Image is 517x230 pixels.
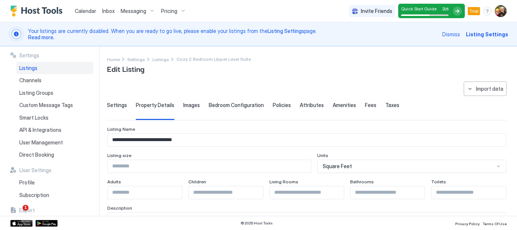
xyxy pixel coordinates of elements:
button: Import data [464,81,507,96]
a: Listings [152,55,169,63]
span: Settings [107,102,127,109]
a: Home [107,55,120,63]
span: Smart Locks [19,114,48,121]
span: Messaging [121,8,146,14]
div: Breadcrumb [152,55,169,63]
a: Channels [16,74,93,87]
input: Input Field [432,186,506,199]
a: Direct Booking [16,149,93,161]
div: Dismiss [442,30,460,38]
span: Listing Groups [19,90,53,96]
span: Trial [469,8,479,14]
input: Input Field [189,186,263,199]
div: Breadcrumb [107,55,120,63]
a: Listing Settings [268,28,304,34]
a: Custom Message Tags [16,99,93,111]
span: Amenities [333,102,356,109]
iframe: Intercom live chat [7,205,25,223]
span: 1 [23,205,28,211]
span: API & Integrations [19,127,61,133]
a: Host Tools Logo [10,6,66,17]
span: Listings [19,65,37,71]
span: Privacy Policy [455,221,480,226]
span: Direct Booking [19,151,54,158]
span: Edit Listing [107,63,144,74]
span: Profile [19,179,35,186]
a: Read more. [28,34,54,40]
a: Profile [16,176,93,189]
span: Settings [127,57,145,62]
span: Living Rooms [269,179,298,184]
span: Invite Friends [361,8,392,14]
a: Subscription [16,189,93,201]
span: Images [183,102,200,109]
a: Calendar [75,7,96,15]
span: Listings [152,57,169,62]
span: Attributes [300,102,324,109]
a: Listing Groups [16,87,93,99]
a: API & Integrations [16,124,93,136]
span: Toilets [431,179,446,184]
span: Inbox [102,8,115,14]
div: User profile [495,5,507,17]
span: Listing Name [107,126,135,132]
input: Input Field [108,160,311,173]
span: Your listings are currently disabled. When you are ready to go live, please enable your listings ... [28,28,438,41]
a: Inbox [102,7,115,15]
a: Smart Locks [16,111,93,124]
input: Input Field [350,186,425,199]
span: Adults [107,179,121,184]
span: Description [107,205,132,211]
div: menu [483,7,492,16]
span: 3 [442,6,445,11]
span: Square Feet [323,163,352,170]
span: Quick Start Guide [401,6,437,11]
span: Bathrooms [350,179,374,184]
input: Input Field [108,186,182,199]
span: / 5 [445,7,449,11]
a: User Management [16,136,93,149]
a: Terms Of Use [483,219,507,227]
span: Channels [19,77,41,84]
span: Policies [273,102,291,109]
div: Listing Settings [466,30,508,38]
span: Subscription [19,192,49,199]
span: Units [317,153,328,158]
span: Custom Message Tags [19,102,73,109]
span: Bedroom Configuration [209,102,264,109]
span: Calendar [75,8,96,14]
a: Listings [16,62,93,74]
a: Google Play Store [36,220,58,227]
input: Input Field [270,186,344,199]
span: User Management [19,139,63,146]
span: Fees [365,102,376,109]
span: Terms Of Use [483,221,507,226]
span: Property Details [136,102,174,109]
span: User Settings [19,167,51,174]
div: Breadcrumb [127,55,145,63]
a: Settings [127,55,145,63]
span: Settings [19,52,39,59]
span: Pricing [161,8,177,14]
div: Import data [476,85,503,93]
span: © 2025 Host Tools [241,221,273,226]
span: Listing size [107,153,131,158]
span: Taxes [385,102,399,109]
a: App Store [10,220,33,227]
span: Children [188,179,206,184]
input: Input Field [108,134,506,146]
span: Breadcrumb [177,56,251,62]
span: Home [107,57,120,62]
a: Privacy Policy [455,219,480,227]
